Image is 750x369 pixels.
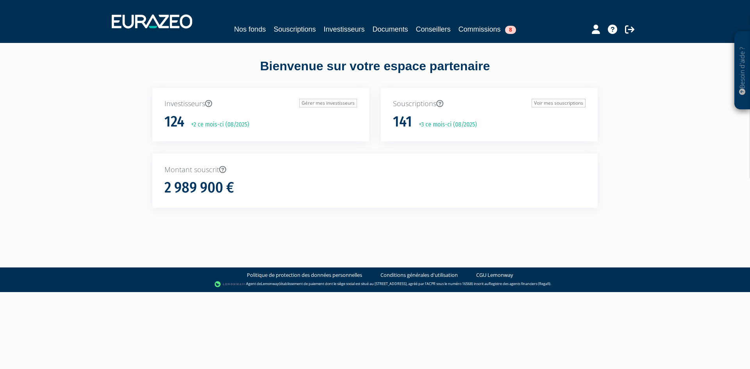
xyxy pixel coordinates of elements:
a: Gérer mes investisseurs [299,99,357,107]
a: Commissions8 [459,24,516,35]
a: Conseillers [416,24,451,35]
h1: 124 [164,114,184,130]
p: Investisseurs [164,99,357,109]
div: - Agent de (établissement de paiement dont le siège social est situé au [STREET_ADDRESS], agréé p... [8,280,742,288]
a: Conditions générales d'utilisation [380,271,458,279]
a: Documents [373,24,408,35]
span: 8 [505,26,516,34]
a: Nos fonds [234,24,266,35]
img: logo-lemonway.png [214,280,245,288]
h1: 141 [393,114,412,130]
p: Souscriptions [393,99,586,109]
p: Montant souscrit [164,165,586,175]
a: Voir mes souscriptions [532,99,586,107]
h1: 2 989 900 € [164,180,234,196]
a: Politique de protection des données personnelles [247,271,362,279]
div: Bienvenue sur votre espace partenaire [146,57,604,88]
a: Souscriptions [273,24,316,35]
p: +2 ce mois-ci (08/2025) [186,120,249,129]
p: +3 ce mois-ci (08/2025) [413,120,477,129]
a: CGU Lemonway [476,271,513,279]
a: Lemonway [261,281,279,286]
a: Investisseurs [323,24,364,35]
img: 1732889491-logotype_eurazeo_blanc_rvb.png [112,14,192,29]
p: Besoin d'aide ? [738,36,747,106]
a: Registre des agents financiers (Regafi) [489,281,550,286]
